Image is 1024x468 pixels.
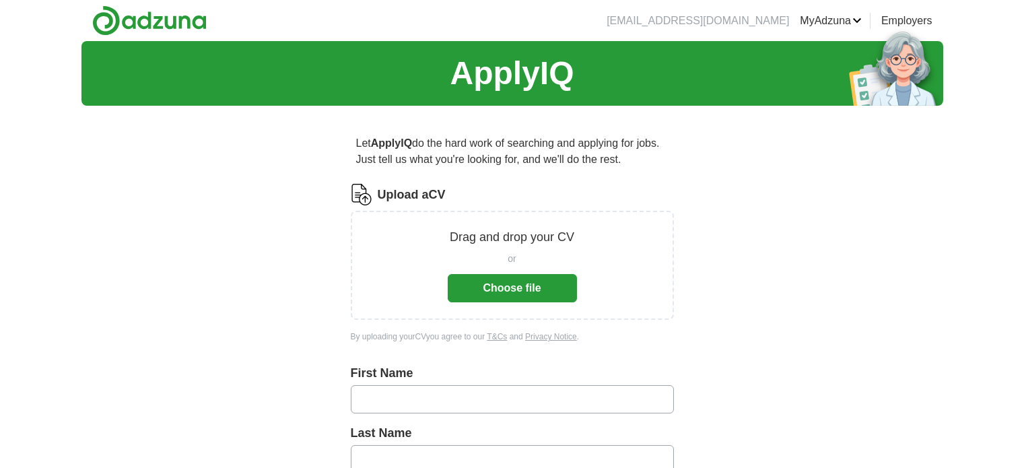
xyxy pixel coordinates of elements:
[351,424,674,442] label: Last Name
[351,364,674,382] label: First Name
[351,130,674,173] p: Let do the hard work of searching and applying for jobs. Just tell us what you're looking for, an...
[371,137,412,149] strong: ApplyIQ
[351,184,372,205] img: CV Icon
[450,228,574,246] p: Drag and drop your CV
[351,331,674,343] div: By uploading your CV you agree to our and .
[450,49,574,98] h1: ApplyIQ
[881,13,932,29] a: Employers
[92,5,207,36] img: Adzuna logo
[508,252,516,266] span: or
[487,332,507,341] a: T&Cs
[378,186,446,204] label: Upload a CV
[607,13,789,29] li: [EMAIL_ADDRESS][DOMAIN_NAME]
[525,332,577,341] a: Privacy Notice
[448,274,577,302] button: Choose file
[800,13,862,29] a: MyAdzuna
